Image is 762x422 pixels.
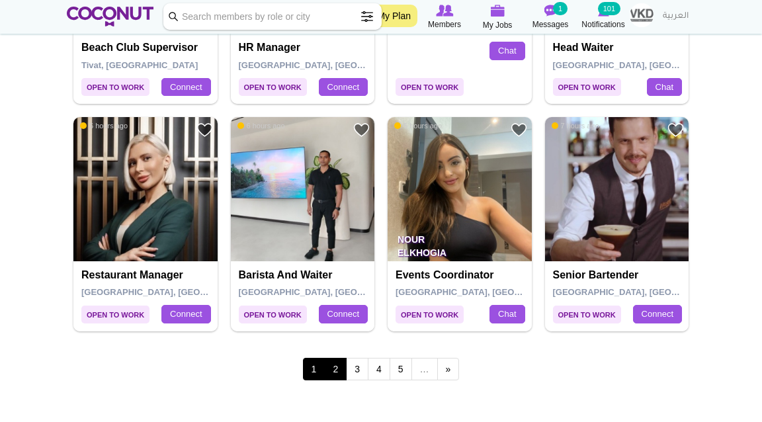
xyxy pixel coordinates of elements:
[396,78,464,96] span: Open to Work
[196,122,213,138] a: Add to Favourites
[553,42,685,54] h4: Head Waiter
[511,122,527,138] a: Add to Favourites
[163,3,382,30] input: Search members by role or city
[81,78,149,96] span: Open to Work
[553,2,568,15] small: 1
[418,3,471,31] a: Browse Members Members
[656,3,695,30] a: العربية
[411,358,438,380] span: …
[436,5,453,17] img: Browse Members
[370,5,417,27] a: My Plan
[437,358,460,380] a: next ›
[324,358,347,380] a: 2
[552,121,599,130] span: 7 hours ago
[471,3,524,32] a: My Jobs My Jobs
[553,78,621,96] span: Open to Work
[544,5,557,17] img: Messages
[553,60,741,70] span: [GEOGRAPHIC_DATA], [GEOGRAPHIC_DATA]
[647,78,682,97] a: Chat
[81,60,198,70] span: Tivat, [GEOGRAPHIC_DATA]
[490,5,505,17] img: My Jobs
[396,287,584,297] span: [GEOGRAPHIC_DATA], [GEOGRAPHIC_DATA]
[353,122,370,138] a: Add to Favourites
[532,18,569,31] span: Messages
[553,306,621,323] span: Open to Work
[390,358,412,380] a: 5
[81,287,270,297] span: [GEOGRAPHIC_DATA], [GEOGRAPHIC_DATA]
[346,358,368,380] a: 3
[239,42,370,54] h4: HR Manager
[553,269,685,281] h4: Senior Bartender
[161,305,210,323] a: Connect
[237,121,285,130] span: 6 hours ago
[303,358,325,380] span: 1
[396,306,464,323] span: Open to Work
[319,305,368,323] a: Connect
[598,5,609,17] img: Notifications
[394,121,442,130] span: 5 hours ago
[319,78,368,97] a: Connect
[667,122,684,138] a: Add to Favourites
[396,269,527,281] h4: Events Coordinator
[577,3,630,31] a: Notifications Notifications 101
[489,305,525,323] a: Chat
[633,305,682,323] a: Connect
[239,269,370,281] h4: Barista and waiter
[489,42,525,60] a: Chat
[368,358,390,380] a: 4
[81,306,149,323] span: Open to Work
[239,78,307,96] span: Open to Work
[81,42,213,54] h4: Beach club supervisor
[428,18,461,31] span: Members
[239,287,427,297] span: [GEOGRAPHIC_DATA], [GEOGRAPHIC_DATA]
[239,60,427,70] span: [GEOGRAPHIC_DATA], [GEOGRAPHIC_DATA]
[598,2,620,15] small: 101
[553,287,741,297] span: [GEOGRAPHIC_DATA], [GEOGRAPHIC_DATA]
[388,224,532,261] p: Nour ElKhogia
[67,7,153,26] img: Home
[161,78,210,97] a: Connect
[524,3,577,31] a: Messages Messages 1
[239,306,307,323] span: Open to Work
[81,269,213,281] h4: Restaurant Manager
[80,121,128,130] span: 6 hours ago
[581,18,624,31] span: Notifications
[483,19,513,32] span: My Jobs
